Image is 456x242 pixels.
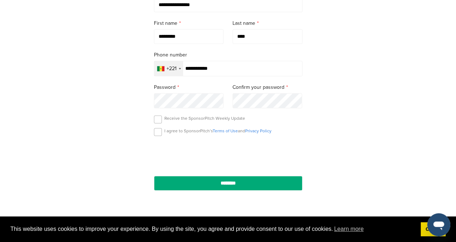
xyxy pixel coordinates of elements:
[213,128,238,133] a: Terms of Use
[167,66,177,71] div: +221
[154,51,302,59] label: Phone number
[154,19,224,27] label: First name
[427,213,450,236] iframe: Bouton de lancement de la fenêtre de messagerie
[233,19,302,27] label: Last name
[421,222,446,237] a: dismiss cookie message
[187,144,269,165] iframe: reCAPTCHA
[245,128,271,133] a: Privacy Policy
[154,83,224,91] label: Password
[233,83,302,91] label: Confirm your password
[154,61,183,76] div: Selected country
[10,224,415,234] span: This website uses cookies to improve your experience. By using the site, you agree and provide co...
[333,224,365,234] a: learn more about cookies
[164,115,245,121] p: Receive the SponsorPitch Weekly Update
[164,128,271,134] p: I agree to SponsorPitch’s and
